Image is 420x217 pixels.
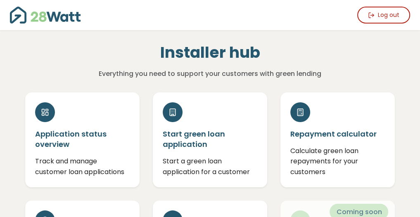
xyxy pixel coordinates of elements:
[290,129,385,139] h5: Repayment calculator
[89,43,331,62] h1: Installer hub
[35,156,130,177] p: Track and manage customer loan applications
[89,68,331,79] p: Everything you need to support your customers with green lending
[357,7,410,24] button: Log out
[163,156,257,177] p: Start a green loan application for a customer
[10,7,81,24] img: 28Watt
[163,129,257,149] h5: Start green loan application
[290,146,385,177] p: Calculate green loan repayments for your customers
[35,129,130,149] h5: Application status overview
